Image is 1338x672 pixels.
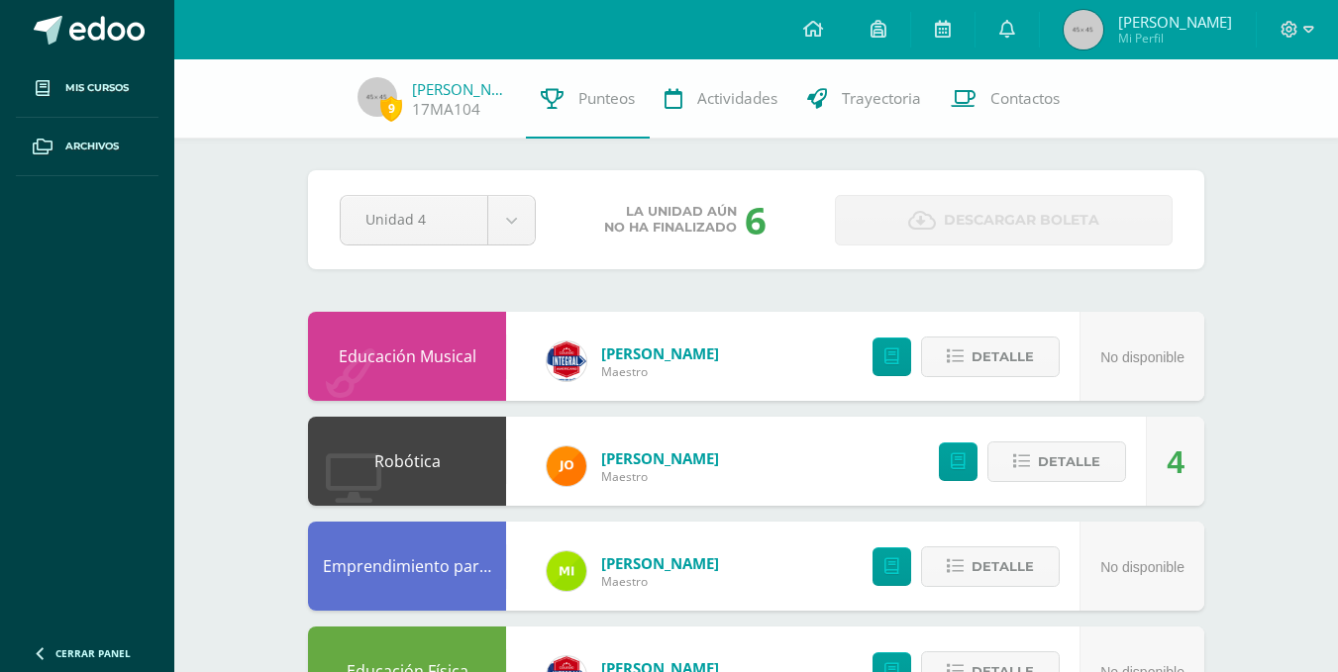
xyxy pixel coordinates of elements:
[1167,418,1184,507] div: 4
[308,312,506,401] div: Educación Musical
[972,548,1034,585] span: Detalle
[601,343,719,363] span: [PERSON_NAME]
[792,59,936,139] a: Trayectoria
[341,196,535,244] a: Unidad 4
[65,80,129,96] span: Mis cursos
[308,522,506,611] div: Emprendimiento para la Productividad
[380,96,402,121] span: 9
[1100,349,1184,365] span: No disponible
[412,79,511,99] a: [PERSON_NAME]
[16,59,158,118] a: Mis cursos
[604,204,737,236] span: La unidad aún no ha finalizado
[987,441,1126,482] button: Detalle
[601,468,719,485] span: Maestro
[842,88,921,109] span: Trayectoria
[972,338,1034,375] span: Detalle
[55,646,131,660] span: Cerrar panel
[990,88,1060,109] span: Contactos
[412,99,480,120] a: 17MA104
[308,417,506,506] div: Robótica
[601,363,719,380] span: Maestro
[65,139,119,154] span: Archivos
[16,118,158,176] a: Archivos
[745,194,767,245] div: 6
[944,196,1099,244] span: Descargar boleta
[547,446,586,486] img: 30108eeae6c649a9a82bfbaad6c0d1cb.png
[601,573,719,590] span: Maestro
[601,448,719,468] span: [PERSON_NAME]
[1038,443,1100,480] span: Detalle
[578,88,635,109] span: Punteos
[1100,559,1184,575] span: No disponible
[547,341,586,381] img: dac26b60a093e0c11462deafd29d7a2b.png
[547,551,586,591] img: 8f4af3fe6ec010f2c87a2f17fab5bf8c.png
[921,546,1060,587] button: Detalle
[358,77,397,117] img: 45x45
[936,59,1075,139] a: Contactos
[650,59,792,139] a: Actividades
[365,196,463,242] span: Unidad 4
[1118,12,1232,32] span: [PERSON_NAME]
[1118,30,1232,47] span: Mi Perfil
[526,59,650,139] a: Punteos
[1064,10,1103,49] img: 45x45
[697,88,777,109] span: Actividades
[601,553,719,573] span: [PERSON_NAME]
[921,336,1060,377] button: Detalle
